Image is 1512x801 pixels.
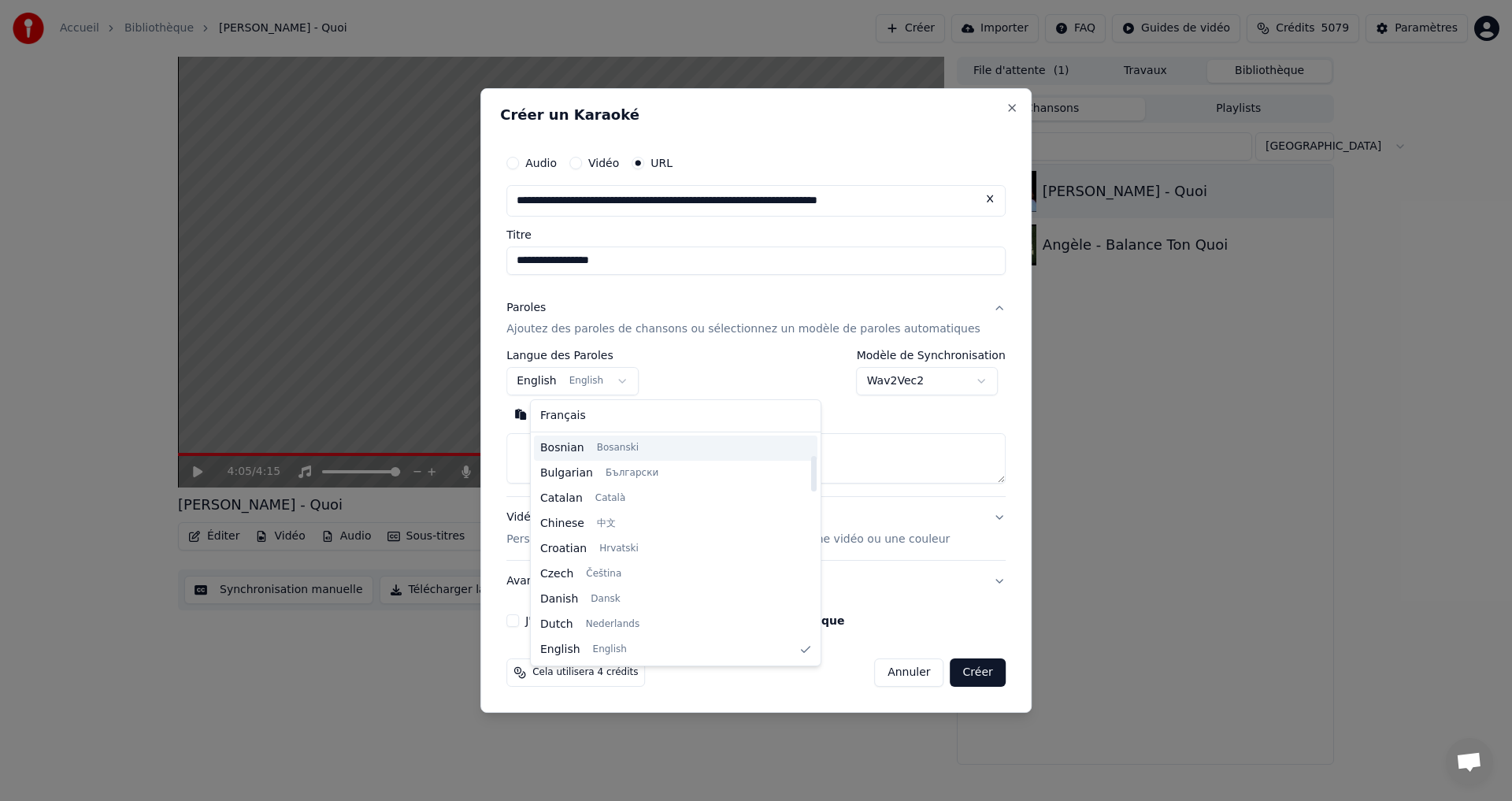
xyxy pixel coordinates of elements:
[591,593,620,606] span: Dansk
[540,465,593,481] span: Bulgarian
[540,642,580,658] span: English
[586,568,621,580] span: Čeština
[540,440,584,456] span: Bosnian
[595,492,625,505] span: Català
[540,408,586,424] span: Français
[540,491,583,506] span: Catalan
[593,643,627,656] span: English
[540,516,584,532] span: Chinese
[597,517,616,530] span: 中文
[540,566,573,582] span: Czech
[597,442,639,454] span: Bosanski
[540,617,573,632] span: Dutch
[540,591,578,607] span: Danish
[606,467,658,480] span: Български
[540,541,587,557] span: Croatian
[599,543,639,555] span: Hrvatski
[586,618,639,631] span: Nederlands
